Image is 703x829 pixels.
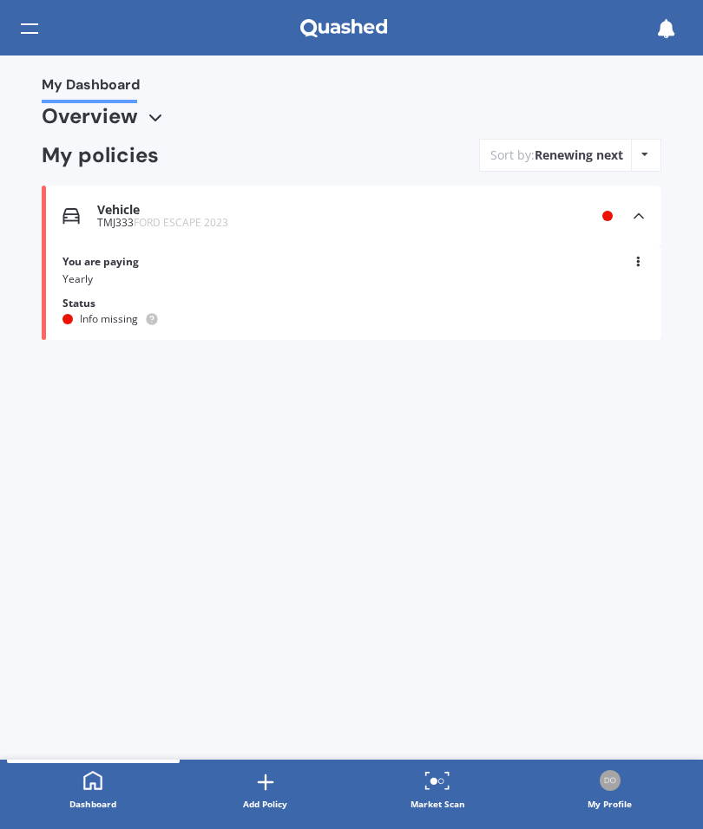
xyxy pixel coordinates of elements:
div: Sort by: [490,147,623,164]
div: My policies [42,143,341,168]
a: Dashboard [7,760,180,822]
div: Dashboard [69,795,116,813]
div: Vehicle [97,203,531,218]
span: Info missing [80,311,138,326]
span: FORD ESCAPE 2023 [134,215,228,230]
div: Market Scan [411,795,465,813]
img: Profile [600,770,621,791]
span: My Dashboard [42,76,140,100]
div: TMJ333 [97,217,531,229]
div: My Profile [588,795,632,813]
div: Overview [42,108,138,125]
div: Renewing next [535,147,623,164]
a: Add Policy [180,760,352,822]
b: You are paying [62,253,149,271]
a: ProfileMy Profile [524,760,697,822]
div: Add Policy [243,795,287,813]
a: Market Scan [351,760,524,822]
b: Status [62,295,159,312]
div: Yearly [62,253,149,288]
img: Vehicle [62,207,80,225]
